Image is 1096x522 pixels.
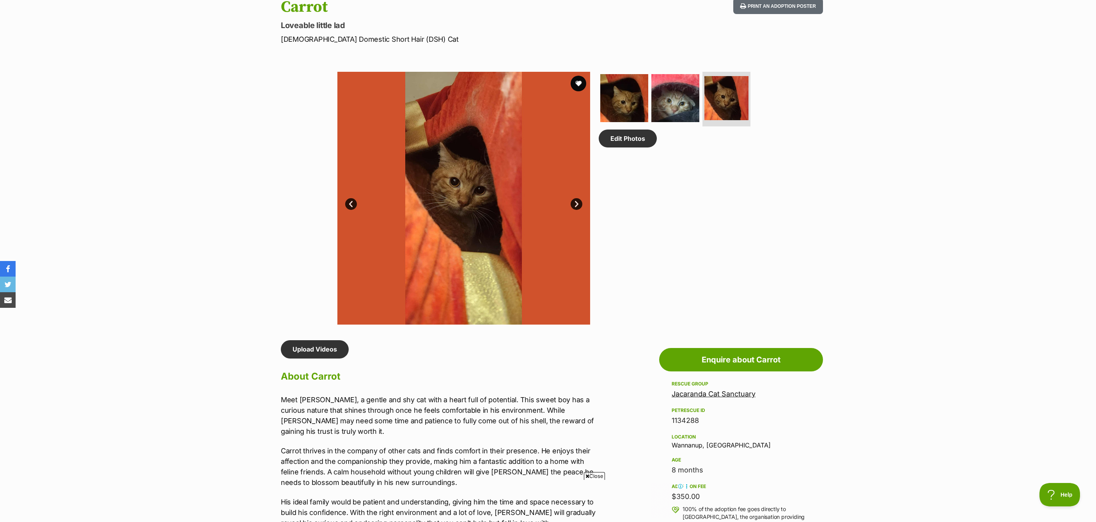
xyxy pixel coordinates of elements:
[672,415,810,426] div: 1134288
[281,20,611,31] p: Loveable little lad
[704,76,748,120] img: Photo of Carrot
[281,340,349,358] a: Upload Videos
[600,74,648,122] img: Photo of Carrot
[571,76,586,91] button: favourite
[337,72,590,325] img: Photo of Carrot
[584,472,605,480] span: Close
[672,390,755,398] a: Jacaranda Cat Sanctuary
[281,394,603,437] p: Meet [PERSON_NAME], a gentle and shy cat with a heart full of potential. This sweet boy has a cur...
[672,432,810,449] div: Wannanup, [GEOGRAPHIC_DATA]
[672,434,810,440] div: Location
[659,348,823,371] a: Enquire about Carrot
[599,130,657,147] a: Edit Photos
[672,457,810,463] div: Age
[651,74,699,122] img: Photo of Carrot
[281,446,603,488] p: Carrot thrives in the company of other cats and finds comfort in their presence. He enjoys their ...
[672,491,810,502] div: $350.00
[1039,483,1080,506] iframe: Help Scout Beacon - Open
[406,483,690,518] iframe: Advertisement
[672,483,810,490] div: Adoption fee
[672,381,810,387] div: Rescue group
[281,34,611,44] p: [DEMOGRAPHIC_DATA] Domestic Short Hair (DSH) Cat
[571,198,582,210] a: Next
[345,198,357,210] a: Prev
[281,368,603,385] h2: About Carrot
[672,407,810,414] div: PetRescue ID
[672,465,810,476] div: 8 months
